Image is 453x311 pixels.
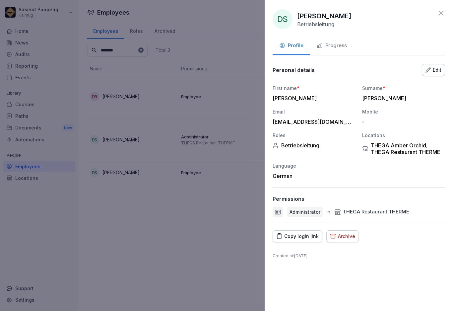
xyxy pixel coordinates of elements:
button: Copy login link [273,230,322,242]
div: THEGA Restaurant THERME [334,208,409,216]
div: DS [273,9,292,29]
div: Locations [362,132,445,139]
div: Betriebsleitung [273,142,356,149]
div: Edit [425,66,441,74]
button: Edit [422,64,445,76]
p: Created at : [DATE] [273,253,445,259]
div: Language [273,162,356,169]
div: First name [273,85,356,92]
div: [EMAIL_ADDRESS][DOMAIN_NAME] [273,118,352,125]
div: [PERSON_NAME] [273,95,352,102]
button: Archive [326,230,359,242]
p: Personal details [273,67,315,73]
p: Permissions [273,195,304,202]
div: Archive [330,233,355,240]
div: Progress [317,42,347,49]
p: Administrator [290,208,320,215]
button: Profile [273,37,310,55]
div: Mobile [362,108,445,115]
p: in [327,208,330,216]
div: THEGA Amber Orchid, THEGA Restaurant THERME [362,142,445,155]
div: Roles [273,132,356,139]
div: - [362,118,442,125]
div: Copy login link [276,233,319,240]
button: Progress [310,37,354,55]
p: [PERSON_NAME] [297,11,352,21]
div: Email [273,108,356,115]
div: German [273,173,356,179]
div: Surname [362,85,445,92]
div: [PERSON_NAME] [362,95,442,102]
p: Betriebsleitung [297,21,334,28]
div: Profile [279,42,303,49]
